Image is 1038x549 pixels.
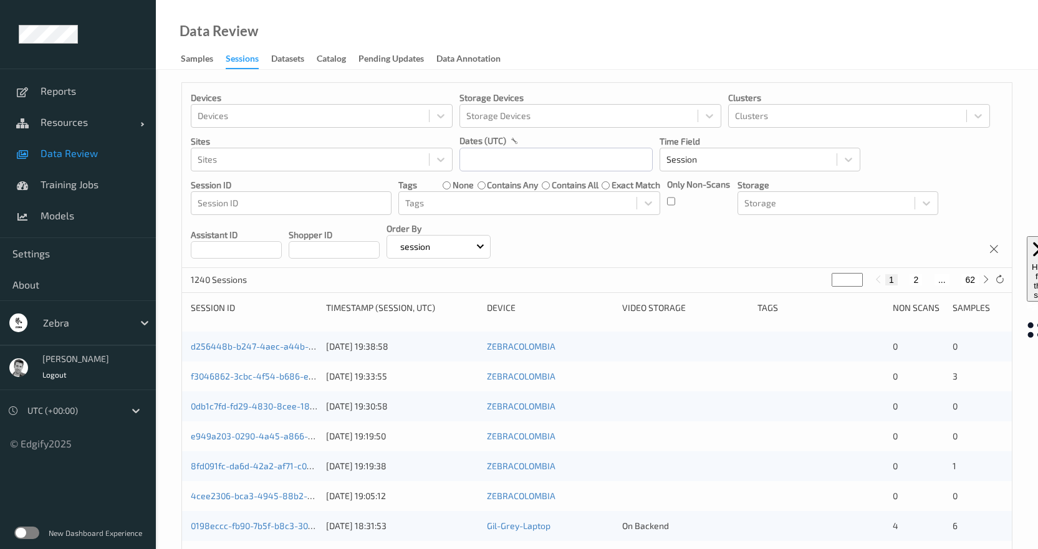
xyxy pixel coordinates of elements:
button: 2 [910,274,922,285]
p: Order By [387,222,491,235]
p: Clusters [728,92,990,104]
label: none [453,179,474,191]
div: Data Review [180,25,258,37]
a: f3046862-3cbc-4f54-b686-e35a257267ce [191,371,362,381]
span: 6 [953,520,958,531]
a: Samples [181,50,226,68]
div: [DATE] 19:05:12 [326,490,478,502]
a: ZEBRACOLOMBIA [487,401,555,411]
div: Non Scans [893,302,943,314]
a: Sessions [226,50,271,69]
label: contains all [552,179,598,191]
div: [DATE] 19:19:38 [326,460,478,472]
div: Session ID [191,302,317,314]
p: Tags [398,179,417,191]
a: ZEBRACOLOMBIA [487,341,555,351]
span: 0 [893,371,898,381]
div: Tags [757,302,884,314]
p: Devices [191,92,453,104]
button: 62 [961,274,979,285]
div: [DATE] 19:38:58 [326,340,478,353]
a: Catalog [317,50,358,68]
a: 0db1c7fd-fd29-4830-8cee-1882652f7b30 [191,401,358,411]
button: 1 [885,274,898,285]
label: exact match [612,179,660,191]
div: Video Storage [622,302,749,314]
span: 0 [893,341,898,351]
p: dates (UTC) [459,135,506,147]
span: 3 [953,371,958,381]
div: Timestamp (Session, UTC) [326,302,478,314]
div: Catalog [317,52,346,68]
div: [DATE] 19:30:58 [326,400,478,413]
p: Shopper ID [289,229,380,241]
div: Pending Updates [358,52,424,68]
a: ZEBRACOLOMBIA [487,371,555,381]
span: 0 [893,401,898,411]
span: 0 [953,401,958,411]
div: Samples [953,302,1003,314]
button: ... [935,274,949,285]
p: Time Field [660,135,860,148]
p: Storage Devices [459,92,721,104]
div: Data Annotation [436,52,501,68]
div: [DATE] 18:31:53 [326,520,478,532]
a: ZEBRACOLOMBIA [487,461,555,471]
a: d256448b-b247-4aec-a44b-fa98cfd21ab2 [191,341,363,351]
a: 4cee2306-bca3-4945-88b2-ed822233f31a [191,490,365,501]
p: Assistant ID [191,229,282,241]
span: 0 [953,490,958,501]
p: session [396,241,435,253]
a: Pending Updates [358,50,436,68]
span: 0 [893,490,898,501]
span: 0 [953,431,958,441]
div: Sessions [226,52,259,69]
a: ZEBRACOLOMBIA [487,490,555,501]
a: Gil-Grey-Laptop [487,520,550,531]
a: e949a203-0290-4a45-a866-86dba178504d [191,431,368,441]
div: [DATE] 19:33:55 [326,370,478,383]
span: 0 [893,461,898,471]
p: 1240 Sessions [191,274,284,286]
span: 1 [953,461,956,471]
div: On Backend [622,520,749,532]
div: Datasets [271,52,304,68]
div: Samples [181,52,213,68]
p: Sites [191,135,453,148]
span: 0 [893,431,898,441]
a: 8fd091fc-da6d-42a2-af71-c0678a9794c2 [191,461,356,471]
span: 0 [953,341,958,351]
div: [DATE] 19:19:50 [326,430,478,442]
a: Datasets [271,50,317,68]
div: Device [487,302,613,314]
a: Data Annotation [436,50,513,68]
p: Storage [738,179,938,191]
p: Only Non-Scans [667,178,730,191]
a: ZEBRACOLOMBIA [487,431,555,441]
a: 0198eccc-fb90-7b5f-b8c3-30a152b202cc [191,520,355,531]
p: Session ID [191,179,392,191]
label: contains any [487,179,538,191]
span: 4 [893,520,898,531]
